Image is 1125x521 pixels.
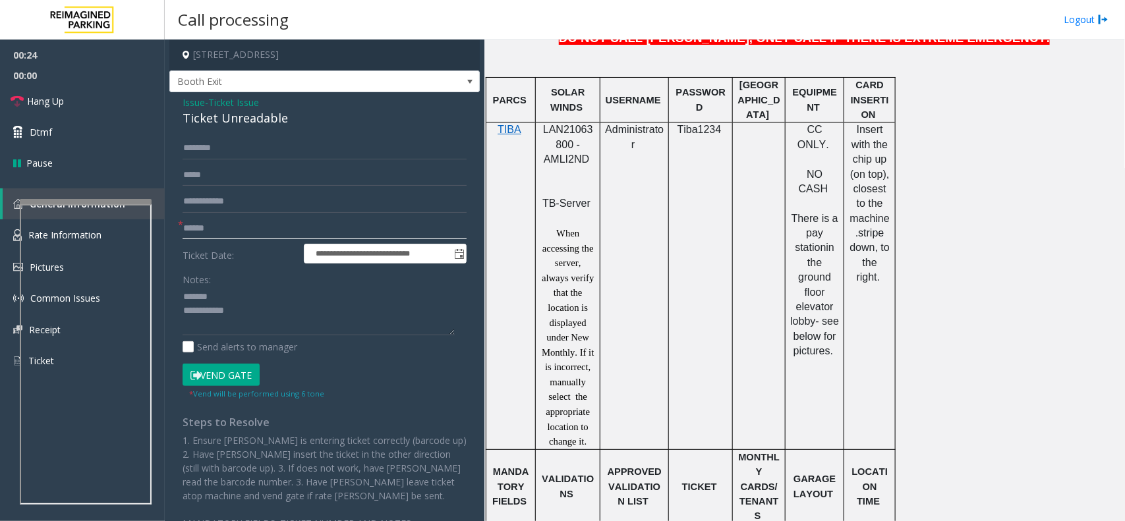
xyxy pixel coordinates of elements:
button: Vend Gate [183,364,260,386]
span: CC ONLY [797,124,826,150]
label: Notes: [183,268,211,287]
span: LAN21063800 - AMLI2ND [543,124,593,165]
span: DO NOT CALL [PERSON_NAME], ONLY CALL IF THERE IS EXTREME EMERGENCY. [559,31,1050,45]
span: . [855,227,858,238]
span: Ticket Issue [208,96,259,109]
small: Vend will be performed using 6 tone [189,389,324,398]
img: 'icon' [13,325,22,334]
h3: Call processing [171,3,295,36]
span: When accessing the server, always verify that the location is displayed under New Monthly. If it ... [542,228,596,447]
img: 'icon' [13,263,23,271]
span: USERNAME [606,95,661,105]
span: Pause [26,156,53,170]
span: TIBA [498,124,521,135]
span: General Information [30,198,125,210]
div: Ticket Unreadable [183,109,467,127]
span: [GEOGRAPHIC_DATA] [738,80,780,120]
span: PASSWORD [676,87,726,112]
span: - [205,96,259,109]
h4: Steps to Resolve [183,416,467,429]
span: Tiba1234 [678,124,722,135]
span: TICKET [682,481,717,492]
a: TIBA [498,124,521,135]
span: Dtmf [30,125,52,139]
span: stripe down, to the right. [850,227,893,283]
h4: [STREET_ADDRESS] [169,40,480,70]
span: Booth Exit [170,71,417,92]
span: There is a [792,213,838,224]
span: TB-Server [542,198,591,209]
span: I [857,124,859,135]
span: APPROVED VALIDATION LIST [608,466,664,507]
p: 1. Ensure [PERSON_NAME] is entering ticket correctly (barcode up) 2. Have [PERSON_NAME] insert th... [183,433,467,503]
span: Toggle popup [451,244,466,263]
span: PARCS [493,95,527,105]
img: 'icon' [13,229,22,241]
img: logout [1098,13,1109,26]
span: Issue [183,96,205,109]
img: 'icon' [13,199,23,209]
span: Hang Up [27,94,64,108]
span: GARAGE LAYOUT [793,474,838,499]
span: nsert with the chip up [851,124,891,165]
span: LOCATION TIME [852,466,888,507]
label: Send alerts to manager [183,340,297,354]
label: Ticket Date: [179,244,301,263]
span: (on top), closest to the machine [850,169,893,224]
span: VALIDATIONS [542,474,594,499]
img: 'icon' [13,293,24,304]
img: 'icon' [13,355,22,367]
span: SOLAR WINDS [550,87,587,112]
span: . [826,139,829,150]
span: pay station [795,227,826,253]
span: CARD INSERTION [851,80,889,120]
a: Logout [1064,13,1109,26]
span: NO CASH [799,169,828,194]
span: MANDATORY FIELDS [492,466,529,507]
a: General Information [3,188,165,219]
span: EQUIPMENT [793,87,838,112]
